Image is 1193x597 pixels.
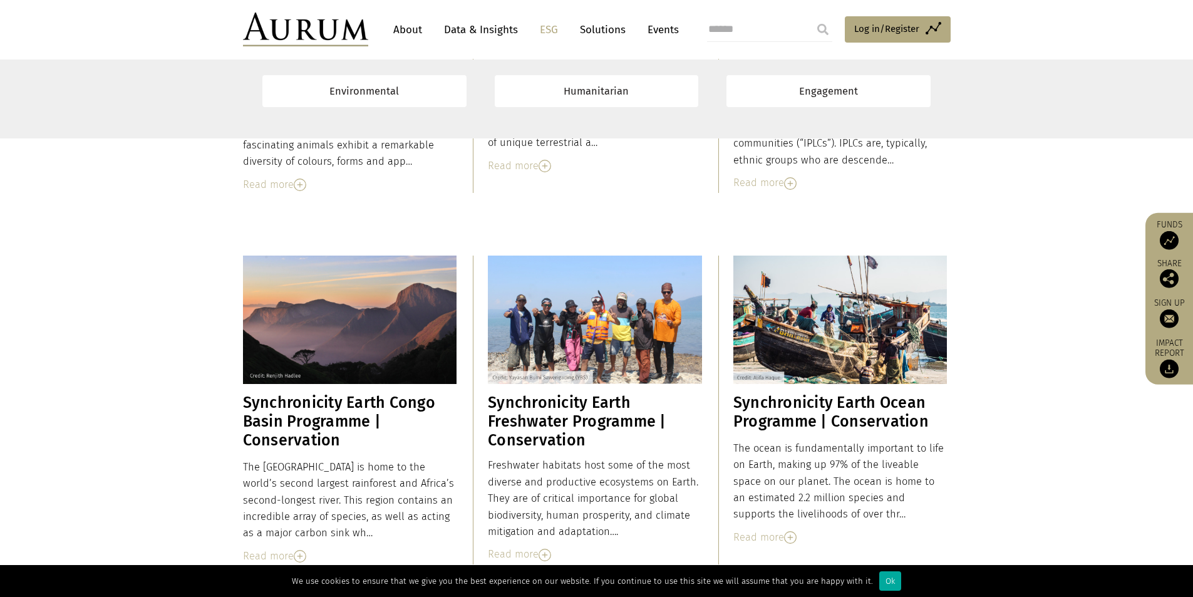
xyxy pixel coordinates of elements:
[733,440,948,523] div: The ocean is fundamentally important to life on Earth, making up 97% of the liveable space on our...
[784,177,797,190] img: Read More
[1152,259,1187,288] div: Share
[1160,309,1179,328] img: Sign up to our newsletter
[243,459,457,542] div: The [GEOGRAPHIC_DATA] is home to the world’s second largest rainforest and Africa’s second-longes...
[488,393,702,450] h3: Synchronicity Earth Freshwater Programme | Conservation
[243,548,457,564] div: Read more
[784,531,797,544] img: Read More
[294,550,306,563] img: Read More
[854,21,919,36] span: Log in/Register
[488,457,702,540] div: Freshwater habitats host some of the most diverse and productive ecosystems on Earth. They are of...
[1160,269,1179,288] img: Share this post
[243,177,457,193] div: Read more
[488,158,702,174] div: Read more
[534,18,564,41] a: ESG
[733,393,948,431] h3: Synchronicity Earth Ocean Programme | Conservation
[810,17,835,42] input: Submit
[1152,219,1187,249] a: Funds
[243,13,368,46] img: Aurum
[641,18,679,41] a: Events
[726,75,931,107] a: Engagement
[539,160,551,172] img: Read More
[733,529,948,546] div: Read more
[243,393,457,450] h3: Synchronicity Earth Congo Basin Programme | Conservation
[1160,231,1179,249] img: Access Funds
[574,18,632,41] a: Solutions
[879,571,901,591] div: Ok
[262,75,467,107] a: Environmental
[438,18,524,41] a: Data & Insights
[845,16,951,43] a: Log in/Register
[1152,337,1187,378] a: Impact report
[294,179,306,191] img: Read More
[488,546,702,563] div: Read more
[733,175,948,191] div: Read more
[387,18,428,41] a: About
[539,549,551,561] img: Read More
[495,75,699,107] a: Humanitarian
[1152,297,1187,328] a: Sign up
